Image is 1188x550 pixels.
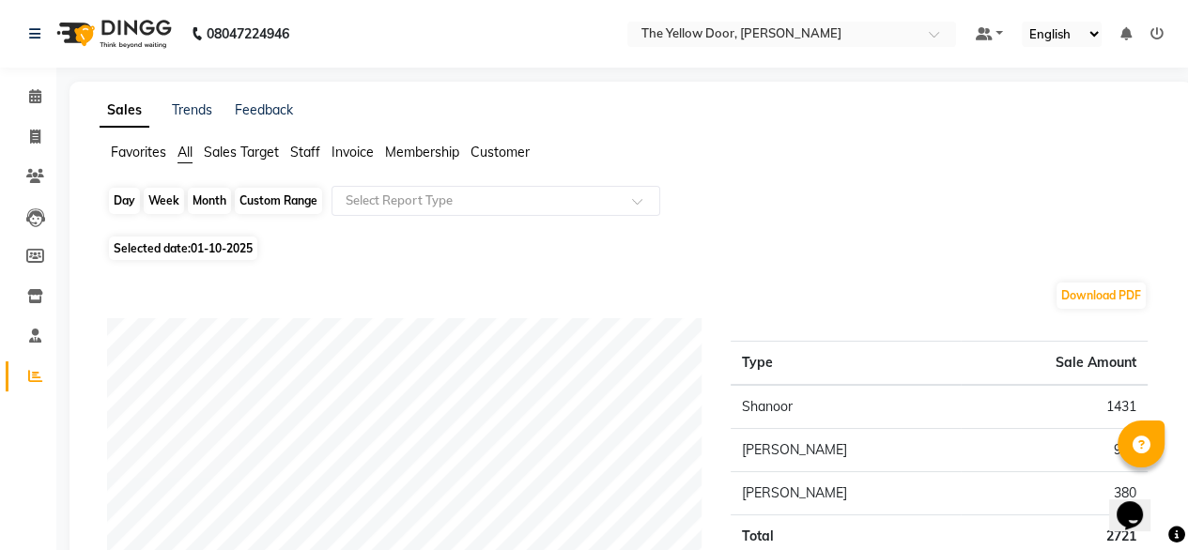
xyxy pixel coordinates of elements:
span: All [177,144,193,160]
td: [PERSON_NAME] [731,429,962,472]
div: Month [188,188,231,214]
span: Customer [471,144,530,160]
td: 910 [961,429,1148,472]
div: Day [109,188,140,214]
th: Sale Amount [961,342,1148,386]
td: Shanoor [731,385,962,429]
a: Feedback [235,101,293,118]
th: Type [731,342,962,386]
td: 1431 [961,385,1148,429]
span: 01-10-2025 [191,241,253,255]
iframe: chat widget [1109,475,1169,531]
span: Invoice [332,144,374,160]
td: 380 [961,472,1148,515]
span: Favorites [111,144,166,160]
a: Trends [172,101,212,118]
span: Selected date: [109,237,257,260]
a: Sales [100,94,149,128]
span: Sales Target [204,144,279,160]
b: 08047224946 [207,8,289,60]
div: Custom Range [235,188,322,214]
span: Staff [290,144,320,160]
td: [PERSON_NAME] [731,472,962,515]
span: Membership [385,144,459,160]
img: logo [48,8,177,60]
button: Download PDF [1057,283,1146,309]
div: Week [144,188,184,214]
